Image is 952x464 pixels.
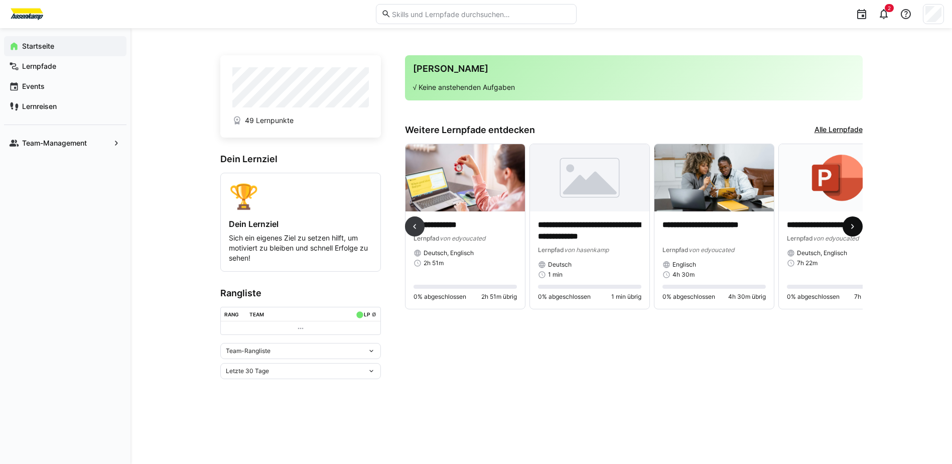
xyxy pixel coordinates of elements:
[364,311,370,317] div: LP
[413,63,855,74] h3: [PERSON_NAME]
[672,271,695,279] span: 4h 30m
[414,235,440,242] span: Lernpfad
[787,293,840,301] span: 0% abgeschlossen
[854,293,890,301] span: 7h 22m übrig
[779,144,898,211] img: image
[814,125,863,136] a: Alle Lernpfade
[689,246,734,254] span: von edyoucated
[538,293,591,301] span: 0% abgeschlossen
[662,246,689,254] span: Lernpfad
[662,293,715,301] span: 0% abgeschlossen
[249,311,264,317] div: Team
[405,125,535,136] h3: Weitere Lernpfade entdecken
[530,144,649,211] img: image
[224,311,239,317] div: Rang
[413,82,855,92] p: √ Keine anstehenden Aufgaben
[220,288,381,299] h3: Rangliste
[229,181,372,211] div: 🏆
[654,144,774,211] img: image
[245,115,294,126] span: 49 Lernpunkte
[226,347,270,355] span: Team-Rangliste
[414,293,466,301] span: 0% abgeschlossen
[220,154,381,165] h3: Dein Lernziel
[424,249,474,257] span: Deutsch, Englisch
[424,259,444,267] span: 2h 51m
[787,235,813,242] span: Lernpfad
[797,249,847,257] span: Deutsch, Englisch
[229,219,372,229] h4: Dein Lernziel
[405,144,525,211] img: image
[481,293,517,301] span: 2h 51m übrig
[564,246,609,254] span: von hasenkamp
[672,261,696,269] span: Englisch
[611,293,641,301] span: 1 min übrig
[797,259,818,267] span: 7h 22m
[538,246,564,254] span: Lernpfad
[229,233,372,263] p: Sich ein eigenes Ziel zu setzen hilft, um motiviert zu bleiben und schnell Erfolge zu sehen!
[813,235,859,242] span: von edyoucated
[372,309,376,318] a: ø
[548,261,572,269] span: Deutsch
[728,293,766,301] span: 4h 30m übrig
[391,10,571,19] input: Skills und Lernpfade durchsuchen…
[888,5,891,11] span: 2
[226,367,269,375] span: Letzte 30 Tage
[548,271,563,279] span: 1 min
[440,235,485,242] span: von edyoucated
